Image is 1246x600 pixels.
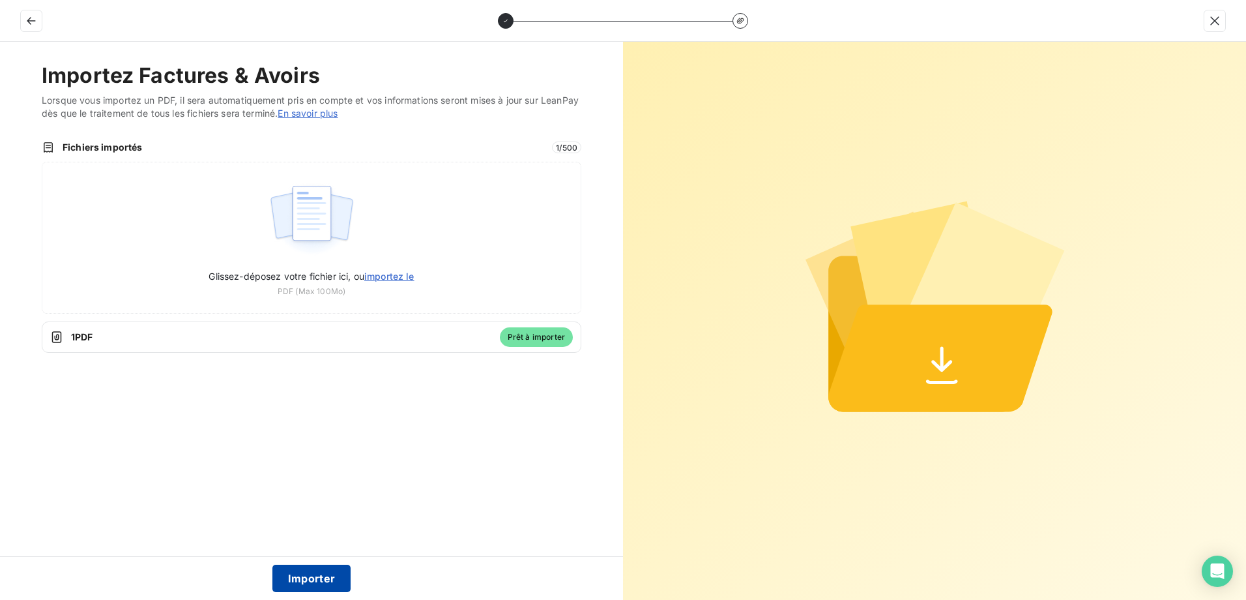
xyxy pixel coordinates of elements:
span: PDF (Max 100Mo) [278,286,345,297]
button: Importer [272,565,351,592]
span: Lorsque vous importez un PDF, il sera automatiquement pris en compte et vos informations seront m... [42,94,581,120]
span: 1 / 500 [552,142,581,153]
span: Glissez-déposez votre fichier ici, ou [209,271,414,282]
h2: Importez Factures & Avoirs [42,63,581,89]
span: importez le [364,271,414,282]
a: En savoir plus [278,108,338,119]
div: Open Intercom Messenger [1202,556,1233,587]
span: Fichiers importés [63,141,544,154]
img: illustration [268,178,355,262]
span: Prêt à importer [500,327,573,347]
span: 1 PDF [71,331,492,344]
